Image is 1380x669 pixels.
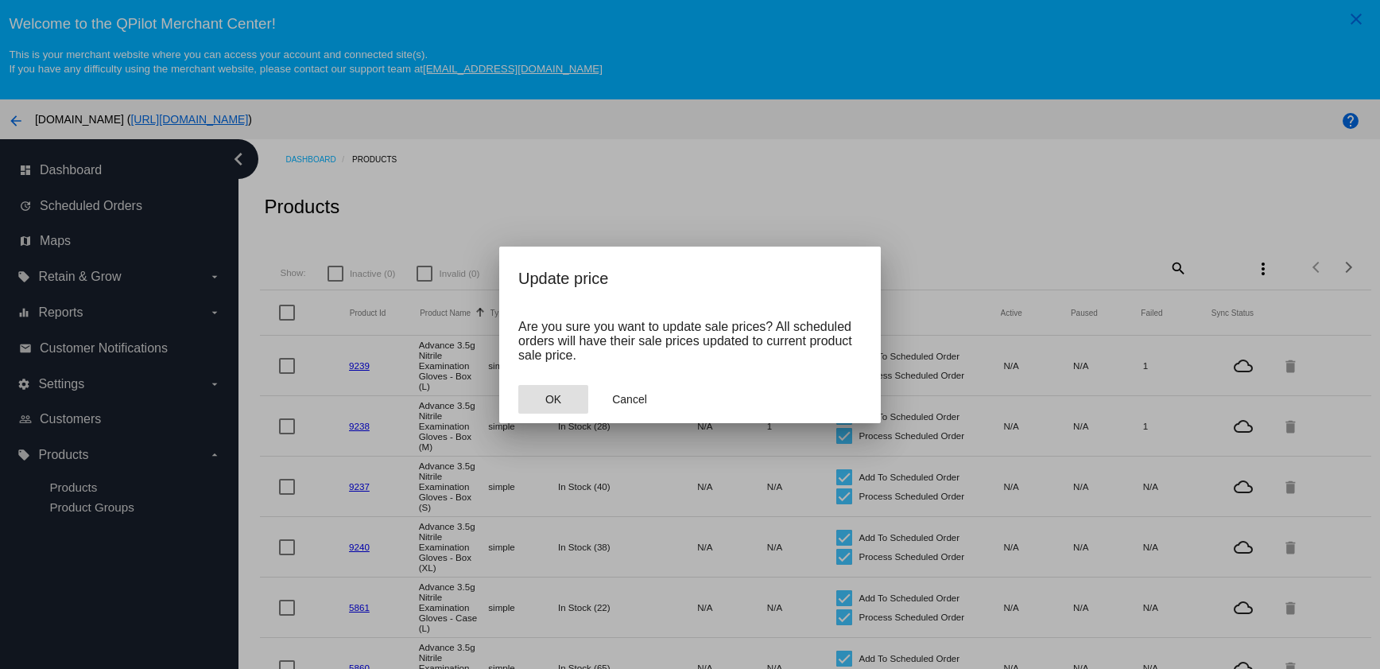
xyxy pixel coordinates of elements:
[612,393,647,406] span: Cancel
[518,320,862,363] p: Are you sure you want to update sale prices? All scheduled orders will have their sale prices upd...
[545,393,561,406] span: OK
[518,266,862,291] h2: Update price
[518,385,588,414] button: Close dialog
[595,385,665,414] button: Close dialog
